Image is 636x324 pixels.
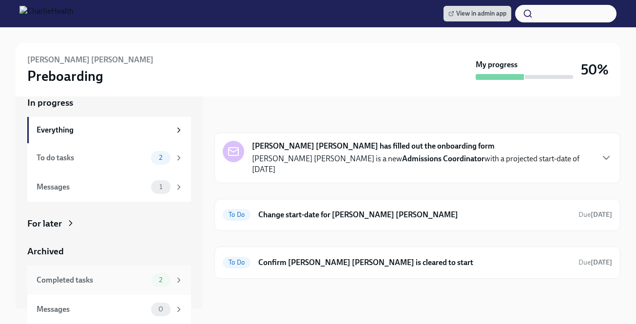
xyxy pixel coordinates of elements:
a: Everything [27,117,191,143]
div: In progress [214,112,260,125]
span: Due [578,210,612,219]
div: To do tasks [37,152,147,163]
p: [PERSON_NAME] [PERSON_NAME] is a new with a projected start-date of [DATE] [252,153,593,175]
div: For later [27,217,62,230]
strong: Admissions Coordinator [402,154,484,163]
h6: Change start-date for [PERSON_NAME] [PERSON_NAME] [258,210,571,220]
a: To DoConfirm [PERSON_NAME] [PERSON_NAME] is cleared to startDue[DATE] [223,255,612,270]
h6: Confirm [PERSON_NAME] [PERSON_NAME] is cleared to start [258,257,571,268]
strong: [DATE] [591,258,612,267]
span: Due [578,258,612,267]
span: 1 [154,183,168,191]
strong: My progress [476,59,518,70]
span: View in admin app [448,9,506,19]
a: Archived [27,245,191,258]
a: Messages0 [27,295,191,324]
strong: [PERSON_NAME] [PERSON_NAME] has filled out the onboarding form [252,141,495,152]
span: 2 [153,154,168,161]
a: For later [27,217,191,230]
div: Everything [37,125,171,135]
span: To Do [223,259,251,266]
span: September 11th, 2025 08:00 [578,258,612,267]
div: Completed tasks [37,275,147,286]
span: 0 [153,305,169,313]
a: In progress [27,96,191,109]
strong: [DATE] [591,210,612,219]
a: View in admin app [443,6,511,21]
div: Messages [37,182,147,192]
a: To DoChange start-date for [PERSON_NAME] [PERSON_NAME]Due[DATE] [223,207,612,223]
a: To do tasks2 [27,143,191,172]
a: Messages1 [27,172,191,202]
a: Completed tasks2 [27,266,191,295]
h3: Preboarding [27,67,103,85]
span: September 5th, 2025 08:00 [578,210,612,219]
span: 2 [153,276,168,284]
div: Messages [37,304,147,315]
img: CharlieHealth [19,6,74,21]
h3: 50% [581,61,609,78]
h6: [PERSON_NAME] [PERSON_NAME] [27,55,154,65]
span: To Do [223,211,251,218]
